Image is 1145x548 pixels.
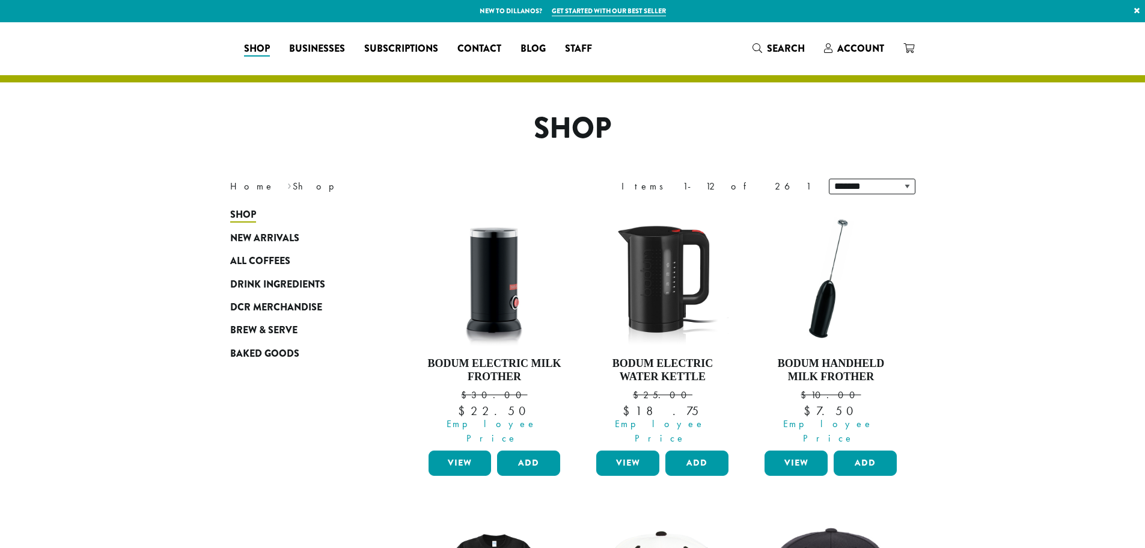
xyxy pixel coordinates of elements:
[426,357,564,383] h4: Bodum Electric Milk Frother
[521,42,546,57] span: Blog
[837,42,884,55] span: Account
[555,39,602,58] a: Staff
[425,209,563,348] img: DP3954.01-002.png
[804,403,858,419] bdi: 7.50
[633,389,692,401] bdi: 25.00
[234,39,279,58] a: Shop
[757,417,900,446] span: Employee Price
[623,403,703,419] bdi: 18.75
[230,180,275,192] a: Home
[596,451,659,476] a: View
[289,42,345,57] span: Businesses
[665,451,728,476] button: Add
[230,272,374,295] a: Drink Ingredients
[230,227,374,250] a: New Arrivals
[230,231,299,246] span: New Arrivals
[801,389,861,401] bdi: 10.00
[458,403,531,419] bdi: 22.50
[230,250,374,272] a: All Coffees
[230,346,299,362] span: Baked Goods
[230,203,374,226] a: Shop
[421,417,564,446] span: Employee Price
[461,389,471,401] span: $
[461,389,527,401] bdi: 30.00
[565,42,592,57] span: Staff
[230,208,256,223] span: Shop
[801,389,811,401] span: $
[762,357,900,383] h4: Bodum Handheld Milk Frother
[743,38,814,58] a: Search
[221,111,924,146] h1: Shop
[287,175,292,194] span: ›
[230,323,298,338] span: Brew & Serve
[623,403,635,419] span: $
[458,403,471,419] span: $
[426,209,564,446] a: Bodum Electric Milk Frother $30.00 Employee Price
[230,342,374,365] a: Baked Goods
[244,42,270,57] span: Shop
[552,6,666,16] a: Get started with our best seller
[230,179,555,194] nav: Breadcrumb
[457,42,501,57] span: Contact
[429,451,492,476] a: View
[834,451,897,476] button: Add
[230,254,290,269] span: All Coffees
[230,319,374,342] a: Brew & Serve
[633,389,643,401] span: $
[593,357,731,383] h4: Bodum Electric Water Kettle
[765,451,828,476] a: View
[230,300,322,315] span: DCR Merchandise
[804,403,816,419] span: $
[230,296,374,319] a: DCR Merchandise
[593,209,731,348] img: DP3955.01.png
[767,42,805,55] span: Search
[230,277,325,292] span: Drink Ingredients
[593,209,731,446] a: Bodum Electric Water Kettle $25.00 Employee Price
[762,209,900,446] a: Bodum Handheld Milk Frother $10.00 Employee Price
[621,179,811,194] div: Items 1-12 of 261
[588,417,731,446] span: Employee Price
[762,209,900,348] img: DP3927.01-002.png
[497,451,560,476] button: Add
[364,42,438,57] span: Subscriptions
